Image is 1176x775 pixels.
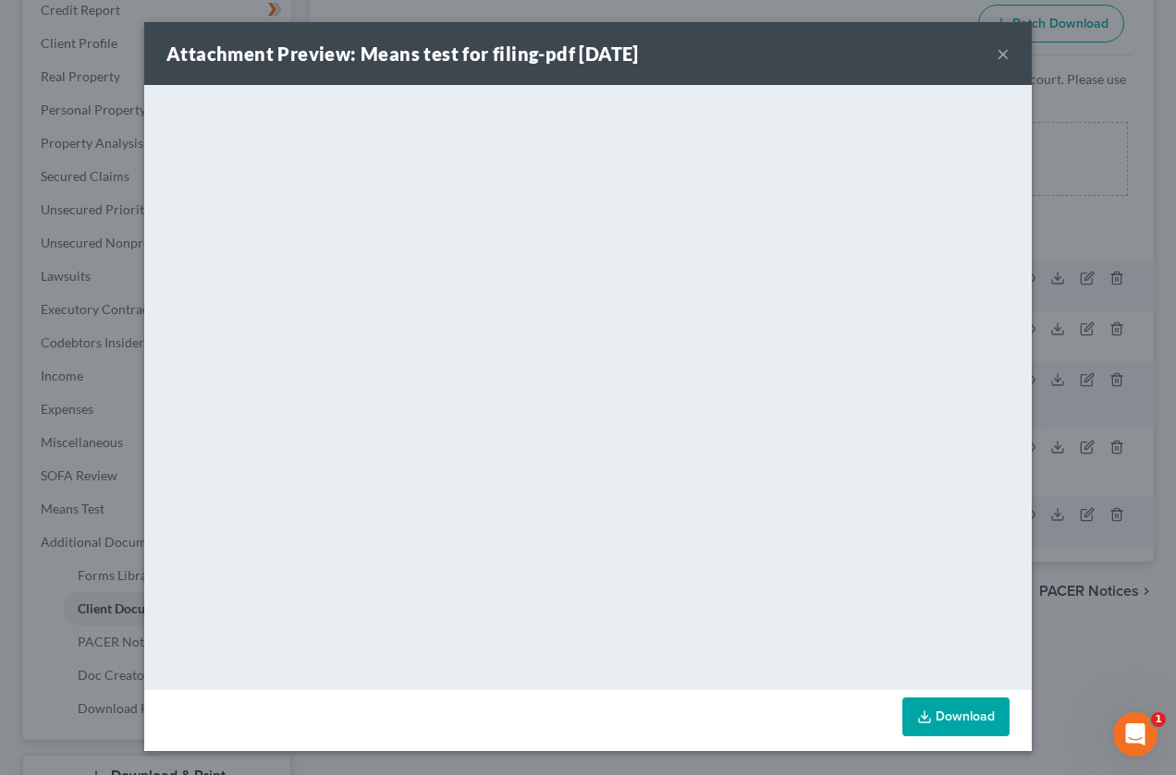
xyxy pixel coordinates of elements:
[997,42,1010,65] button: ×
[166,42,639,65] strong: Attachment Preview: Means test for filing-pdf [DATE]
[1151,712,1166,727] span: 1
[144,85,1032,685] iframe: <object ng-attr-data='[URL][DOMAIN_NAME]' type='application/pdf' width='100%' height='650px'></ob...
[902,697,1010,736] a: Download
[1113,712,1158,757] iframe: Intercom live chat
